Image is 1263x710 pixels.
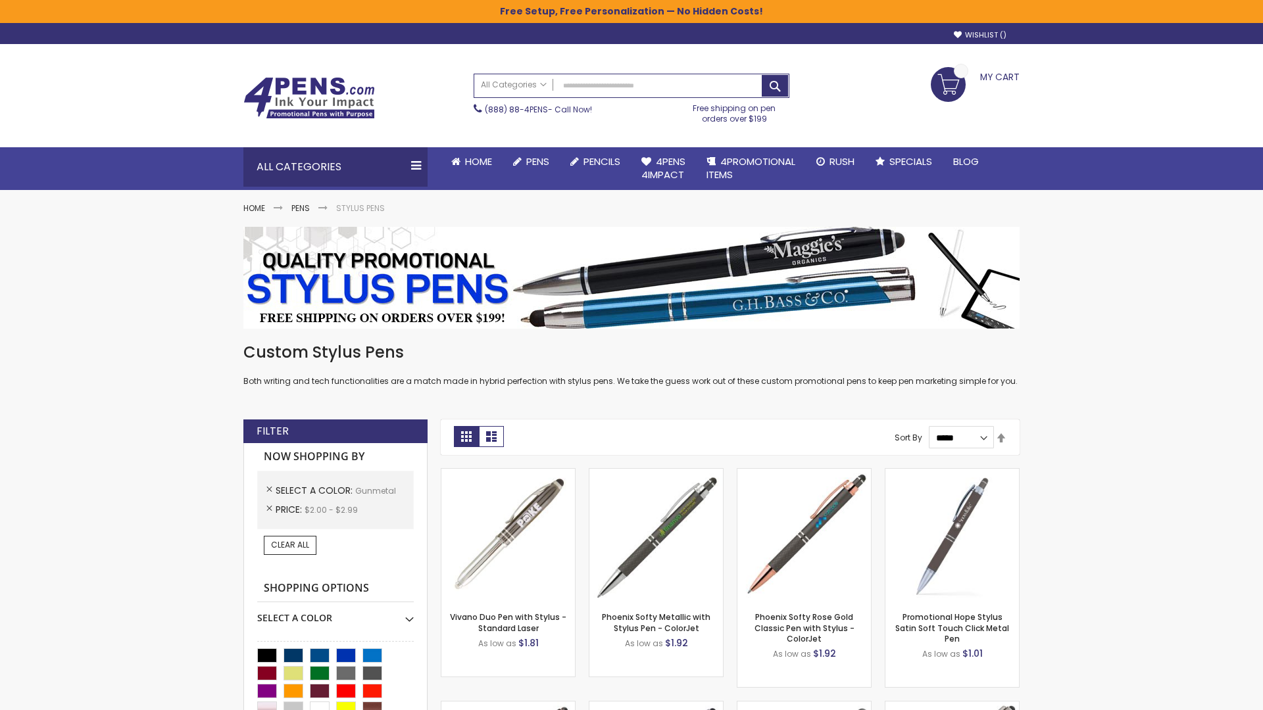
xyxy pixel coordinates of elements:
strong: Filter [257,424,289,438]
a: Pens [503,147,560,176]
a: Clear All [264,536,316,554]
img: Phoenix Softy Rose Gold Classic Pen with Stylus - ColorJet-Gunmetal [737,469,871,602]
span: Price [276,503,305,516]
a: Promotional Hope Stylus Satin Soft Touch Click Metal Pen-Gunmetal [885,468,1019,479]
span: Home [465,154,492,168]
span: Specials [889,154,932,168]
a: Phoenix Softy Rose Gold Classic Pen with Stylus - ColorJet [755,611,854,644]
strong: Shopping Options [257,575,414,603]
strong: Now Shopping by [257,443,414,471]
span: $1.81 [518,636,539,650]
a: Promotional Hope Stylus Satin Soft Touch Click Metal Pen [895,611,1009,644]
strong: Stylus Pens [336,202,385,214]
span: 4PROMOTIONAL ITEMS [706,154,795,181]
img: 4Pens Custom Pens and Promotional Products [243,77,375,119]
a: Vivano Duo Pen with Stylus - Standard Laser-Gunmetal [441,468,575,479]
div: Select A Color [257,602,414,625]
div: All Categories [243,147,428,187]
a: Pencils [560,147,631,176]
div: Both writing and tech functionalities are a match made in hybrid perfection with stylus pens. We ... [243,342,1020,387]
a: Pens [291,202,310,214]
span: As low as [773,648,811,659]
span: $1.92 [665,636,688,650]
span: $1.92 [813,647,836,660]
a: Wishlist [954,30,1006,40]
a: 4PROMOTIONALITEMS [696,147,806,190]
span: Select A Color [276,484,355,497]
span: Gunmetal [355,485,396,496]
span: Clear All [271,539,309,550]
a: Phoenix Softy Metallic with Stylus Pen - ColorJet-Gunmetal [589,468,723,479]
span: - Call Now! [485,104,592,115]
a: Phoenix Softy Rose Gold Classic Pen with Stylus - ColorJet-Gunmetal [737,468,871,479]
a: 4Pens4impact [631,147,696,190]
span: 4Pens 4impact [641,154,685,181]
img: Vivano Duo Pen with Stylus - Standard Laser-Gunmetal [441,469,575,602]
a: Blog [943,147,989,176]
h1: Custom Stylus Pens [243,342,1020,363]
span: As low as [625,638,663,649]
span: Rush [830,154,854,168]
strong: Grid [454,426,479,447]
a: Home [441,147,503,176]
span: As low as [922,648,960,659]
label: Sort By [895,432,922,443]
a: Home [243,202,265,214]
img: Promotional Hope Stylus Satin Soft Touch Click Metal Pen-Gunmetal [885,469,1019,602]
span: All Categories [481,80,547,90]
img: Stylus Pens [243,227,1020,329]
span: As low as [478,638,516,649]
span: Pencils [583,154,620,168]
a: Specials [865,147,943,176]
span: Pens [526,154,549,168]
img: Phoenix Softy Metallic with Stylus Pen - ColorJet-Gunmetal [589,469,723,602]
a: (888) 88-4PENS [485,104,548,115]
a: All Categories [474,74,553,96]
span: $1.01 [962,647,983,660]
a: Vivano Duo Pen with Stylus - Standard Laser [450,611,566,633]
span: $2.00 - $2.99 [305,504,358,515]
a: Phoenix Softy Metallic with Stylus Pen - ColorJet [602,611,710,633]
a: Rush [806,147,865,176]
span: Blog [953,154,979,168]
div: Free shipping on pen orders over $199 [680,98,790,124]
